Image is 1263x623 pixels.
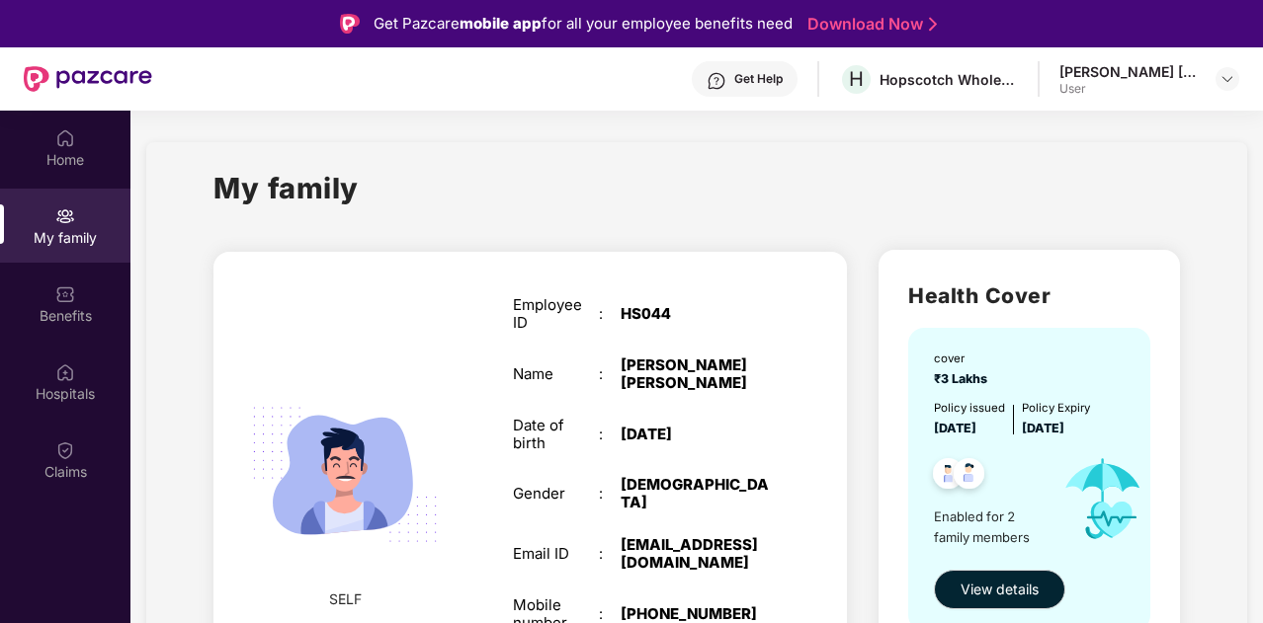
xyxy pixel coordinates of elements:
[55,206,75,226] img: svg+xml;base64,PHN2ZyB3aWR0aD0iMjAiIGhlaWdodD0iMjAiIHZpZXdCb3g9IjAgMCAyMCAyMCIgZmlsbD0ibm9uZSIgeG...
[513,485,599,503] div: Gender
[599,305,621,323] div: :
[621,356,771,392] div: [PERSON_NAME] [PERSON_NAME]
[934,371,993,386] span: ₹3 Lakhs
[374,12,793,36] div: Get Pazcare for all your employee benefits need
[621,476,771,511] div: [DEMOGRAPHIC_DATA]
[24,66,152,92] img: New Pazcare Logo
[55,128,75,148] img: svg+xml;base64,PHN2ZyBpZD0iSG9tZSIgeG1sbnM9Imh0dHA6Ly93d3cudzMub3JnLzIwMDAvc3ZnIiB3aWR0aD0iMjAiIG...
[880,70,1018,89] div: Hopscotch Wholesale Trading Private Limited
[908,279,1149,312] h2: Health Cover
[599,485,621,503] div: :
[1022,399,1090,417] div: Policy Expiry
[230,360,459,588] img: svg+xml;base64,PHN2ZyB4bWxucz0iaHR0cDovL3d3dy53My5vcmcvMjAwMC9zdmciIHdpZHRoPSIyMjQiIGhlaWdodD0iMT...
[707,71,726,91] img: svg+xml;base64,PHN2ZyBpZD0iSGVscC0zMngzMiIgeG1sbnM9Imh0dHA6Ly93d3cudzMub3JnLzIwMDAvc3ZnIiB3aWR0aD...
[340,14,360,34] img: Logo
[1022,421,1064,435] span: [DATE]
[1059,62,1198,81] div: [PERSON_NAME] [PERSON_NAME]
[734,71,783,87] div: Get Help
[621,426,771,443] div: [DATE]
[513,545,599,563] div: Email ID
[849,67,864,91] span: H
[513,365,599,383] div: Name
[929,14,937,35] img: Stroke
[460,14,542,33] strong: mobile app
[621,605,771,623] div: [PHONE_NUMBER]
[599,365,621,383] div: :
[621,305,771,323] div: HS044
[55,362,75,382] img: svg+xml;base64,PHN2ZyBpZD0iSG9zcGl0YWxzIiB4bWxucz0iaHR0cDovL3d3dy53My5vcmcvMjAwMC9zdmciIHdpZHRoPS...
[329,588,362,610] span: SELF
[934,350,993,367] div: cover
[934,506,1048,547] span: Enabled for 2 family members
[945,452,993,501] img: svg+xml;base64,PHN2ZyB4bWxucz0iaHR0cDovL3d3dy53My5vcmcvMjAwMC9zdmciIHdpZHRoPSI0OC45NDMiIGhlaWdodD...
[621,536,771,572] div: [EMAIL_ADDRESS][DOMAIN_NAME]
[55,284,75,304] img: svg+xml;base64,PHN2ZyBpZD0iQmVuZWZpdHMiIHhtbG5zPSJodHRwOi8vd3d3LnczLm9yZy8yMDAwL3N2ZyIgd2lkdGg9Ij...
[599,426,621,443] div: :
[55,440,75,460] img: svg+xml;base64,PHN2ZyBpZD0iQ2xhaW0iIHhtbG5zPSJodHRwOi8vd3d3LnczLm9yZy8yMDAwL3N2ZyIgd2lkdGg9IjIwIi...
[1220,71,1235,87] img: svg+xml;base64,PHN2ZyBpZD0iRHJvcGRvd24tMzJ4MzIiIHhtbG5zPSJodHRwOi8vd3d3LnczLm9yZy8yMDAwL3N2ZyIgd2...
[599,545,621,563] div: :
[934,570,1065,609] button: View details
[807,14,931,35] a: Download Now
[1048,438,1159,560] img: icon
[934,421,976,435] span: [DATE]
[213,166,359,210] h1: My family
[924,452,972,501] img: svg+xml;base64,PHN2ZyB4bWxucz0iaHR0cDovL3d3dy53My5vcmcvMjAwMC9zdmciIHdpZHRoPSI0OC45NDMiIGhlaWdodD...
[513,296,599,332] div: Employee ID
[934,399,1005,417] div: Policy issued
[1059,81,1198,97] div: User
[961,579,1039,600] span: View details
[599,605,621,623] div: :
[513,417,599,452] div: Date of birth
